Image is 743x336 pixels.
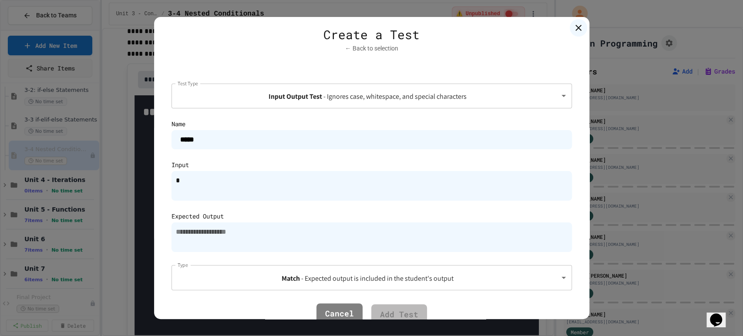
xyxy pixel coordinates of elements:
div: Expected Output [171,212,572,221]
a: Add Test [371,304,427,325]
a: Cancel [316,303,363,326]
span: - Ignores case, whitespace, and special characters [323,92,467,101]
div: Name [171,119,572,128]
iframe: chat widget [706,301,734,327]
label: Type [178,261,188,269]
button: ← Back to selection [345,44,398,53]
b: Input Output Test [269,92,322,101]
div: Create a Test [163,26,581,44]
b: Match [282,273,300,282]
div: Input [171,160,572,169]
label: Test Type [178,80,198,87]
span: - Expected output is included in the student's output [301,273,454,282]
